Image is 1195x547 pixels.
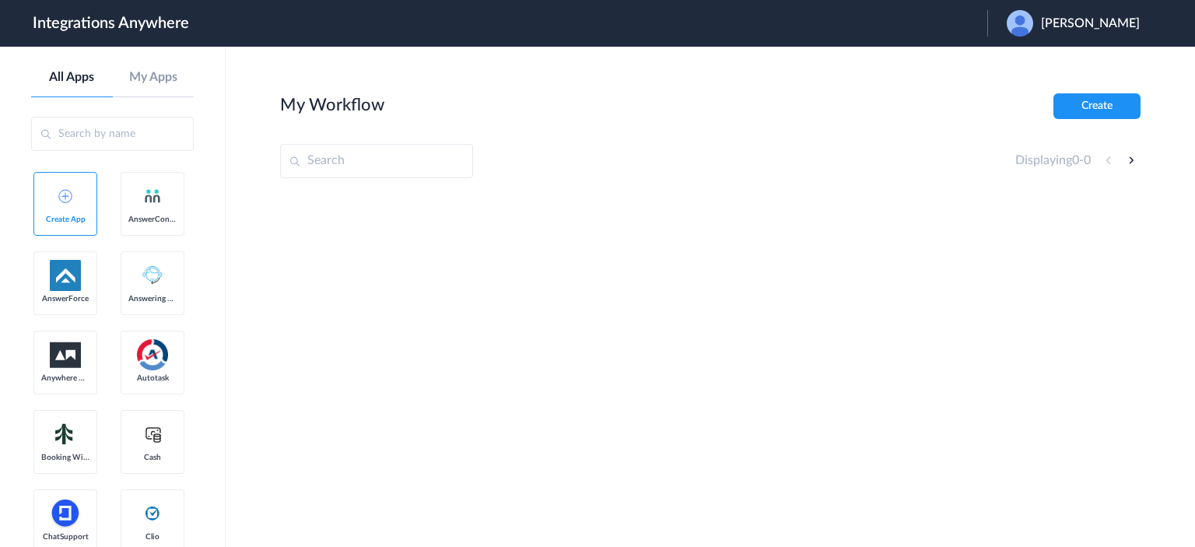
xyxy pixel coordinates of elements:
[128,294,177,303] span: Answering Service
[1041,16,1140,31] span: [PERSON_NAME]
[41,532,89,542] span: ChatSupport
[1084,154,1091,167] span: 0
[41,453,89,462] span: Booking Widget
[50,498,81,529] img: chatsupport-icon.svg
[58,189,72,203] img: add-icon.svg
[128,532,177,542] span: Clio
[280,144,473,178] input: Search
[280,95,384,115] h2: My Workflow
[143,187,162,205] img: answerconnect-logo.svg
[113,70,194,85] a: My Apps
[41,215,89,224] span: Create App
[143,504,162,523] img: clio-logo.svg
[128,373,177,383] span: Autotask
[50,420,81,448] img: Setmore_Logo.svg
[137,260,168,291] img: Answering_service.png
[41,373,89,383] span: Anywhere Works
[33,14,189,33] h1: Integrations Anywhere
[1015,153,1091,168] h4: Displaying -
[31,117,194,151] input: Search by name
[31,70,113,85] a: All Apps
[137,339,168,370] img: autotask.png
[1007,10,1033,37] img: user.png
[50,260,81,291] img: af-app-logo.svg
[143,425,163,444] img: cash-logo.svg
[128,215,177,224] span: AnswerConnect
[128,453,177,462] span: Cash
[41,294,89,303] span: AnswerForce
[1053,93,1141,119] button: Create
[50,342,81,368] img: aww.png
[1072,154,1079,167] span: 0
